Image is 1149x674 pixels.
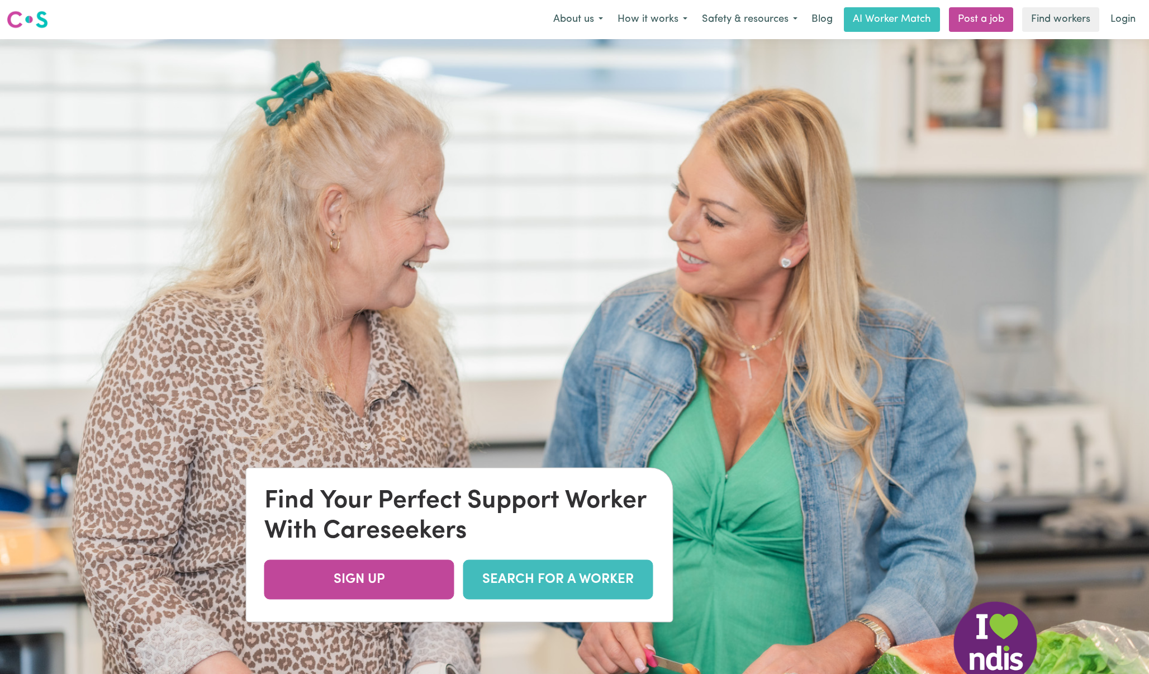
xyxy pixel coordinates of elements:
a: Post a job [949,7,1013,32]
a: Careseekers logo [7,7,48,32]
button: Safety & resources [695,8,805,31]
a: SEARCH FOR A WORKER [463,559,653,599]
a: AI Worker Match [844,7,940,32]
a: Find workers [1022,7,1099,32]
a: Login [1104,7,1142,32]
div: Find Your Perfect Support Worker With Careseekers [264,486,655,546]
a: SIGN UP [264,559,454,599]
button: About us [546,8,610,31]
iframe: Button to launch messaging window [1104,629,1140,665]
a: Blog [805,7,839,32]
button: How it works [610,8,695,31]
img: Careseekers logo [7,10,48,30]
